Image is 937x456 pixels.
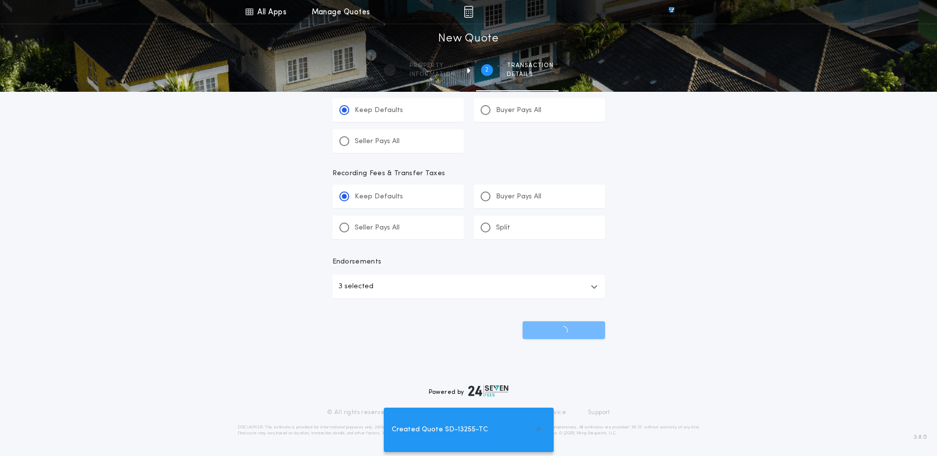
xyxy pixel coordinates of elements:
[496,223,510,233] p: Split
[355,106,403,115] p: Keep Defaults
[651,7,692,17] img: vs-icon
[392,424,488,435] span: Created Quote SD-13255-TC
[355,137,400,147] p: Seller Pays All
[409,62,455,70] span: Property
[355,223,400,233] p: Seller Pays All
[485,66,489,74] h2: 2
[355,192,403,202] p: Keep Defaults
[468,385,509,397] img: logo
[338,281,373,293] p: 3 selected
[332,275,605,299] button: 3 selected
[496,192,541,202] p: Buyer Pays All
[438,31,498,47] h1: New Quote
[332,257,605,267] p: Endorsements
[507,71,554,78] span: details
[507,62,554,70] span: Transaction
[429,385,509,397] div: Powered by
[332,169,605,179] p: Recording Fees & Transfer Taxes
[409,71,455,78] span: information
[496,106,541,115] p: Buyer Pays All
[464,6,473,18] img: img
